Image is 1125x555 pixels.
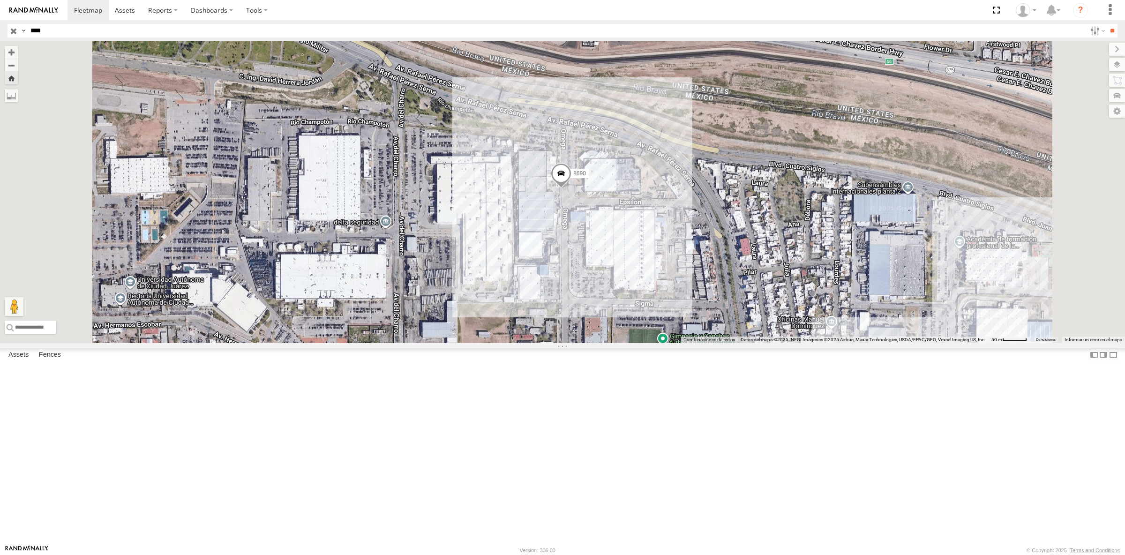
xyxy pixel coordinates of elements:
span: 8690 [573,170,586,177]
img: rand-logo.svg [9,7,58,14]
button: Escala del mapa: 50 m por 49 píxeles [989,337,1030,343]
span: Datos del mapa ©2025 INEGI Imágenes ©2025 Airbus, Maxar Technologies, USDA/FPAC/GEO, Vexcel Imagi... [741,337,986,342]
div: © Copyright 2025 - [1027,547,1120,553]
span: 50 m [991,337,1002,342]
button: Zoom Home [5,72,18,84]
label: Assets [4,348,33,361]
a: Visit our Website [5,546,48,555]
label: Fences [34,348,66,361]
div: Roberto Garcia [1012,3,1040,17]
div: Version: 306.00 [520,547,555,553]
label: Dock Summary Table to the Left [1089,348,1099,362]
button: Arrastra el hombrecito naranja al mapa para abrir Street View [5,297,23,316]
label: Map Settings [1109,105,1125,118]
label: Search Query [20,24,27,37]
label: Search Filter Options [1087,24,1107,37]
button: Zoom in [5,46,18,59]
a: Terms and Conditions [1070,547,1120,553]
label: Measure [5,89,18,102]
a: Informar un error en el mapa [1065,337,1122,342]
a: Condiciones (se abre en una nueva pestaña) [1036,338,1056,342]
i: ? [1073,3,1088,18]
label: Dock Summary Table to the Right [1099,348,1108,362]
button: Combinaciones de teclas [683,337,735,343]
button: Zoom out [5,59,18,72]
label: Hide Summary Table [1109,348,1118,362]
